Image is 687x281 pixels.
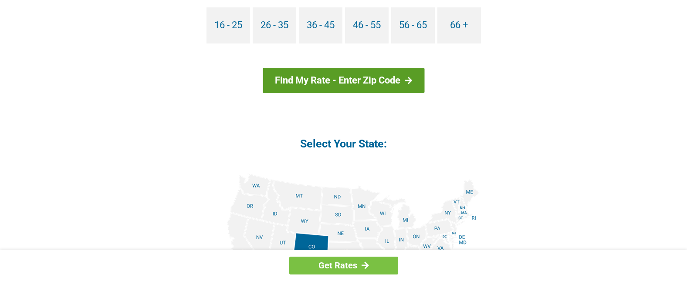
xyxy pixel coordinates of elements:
a: 46 - 55 [345,7,389,43]
a: 26 - 35 [253,7,296,43]
a: 36 - 45 [299,7,342,43]
a: Get Rates [289,257,398,274]
a: 56 - 65 [391,7,435,43]
a: 66 + [437,7,481,43]
h4: Select Your State: [135,137,553,151]
a: Find My Rate - Enter Zip Code [263,68,424,93]
a: 16 - 25 [206,7,250,43]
